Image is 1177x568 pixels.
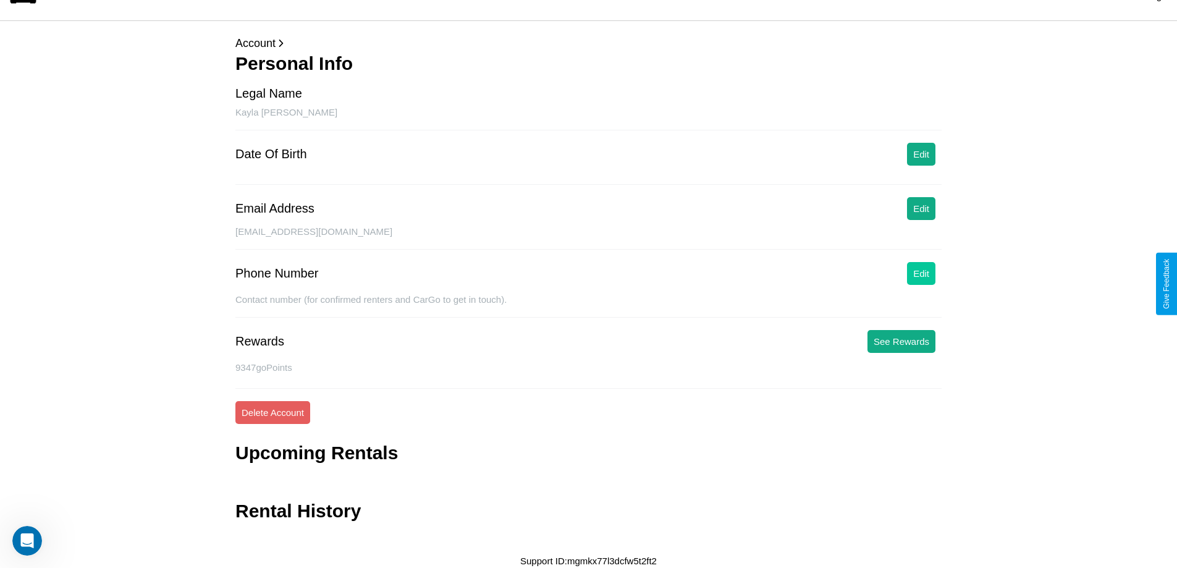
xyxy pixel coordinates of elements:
p: Account [235,33,942,53]
button: See Rewards [867,330,935,353]
div: Rewards [235,334,284,349]
p: 9347 goPoints [235,359,942,376]
div: Legal Name [235,87,302,101]
div: Give Feedback [1162,259,1171,309]
div: Date Of Birth [235,147,307,161]
div: [EMAIL_ADDRESS][DOMAIN_NAME] [235,226,942,250]
h3: Rental History [235,501,361,522]
div: Email Address [235,201,314,216]
button: Edit [907,143,935,166]
div: Kayla [PERSON_NAME] [235,107,942,130]
button: Delete Account [235,401,310,424]
h3: Upcoming Rentals [235,443,398,464]
div: Phone Number [235,266,319,281]
button: Edit [907,262,935,285]
h3: Personal Info [235,53,942,74]
div: Contact number (for confirmed renters and CarGo to get in touch). [235,294,942,318]
button: Edit [907,197,935,220]
iframe: Intercom live chat [12,526,42,556]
